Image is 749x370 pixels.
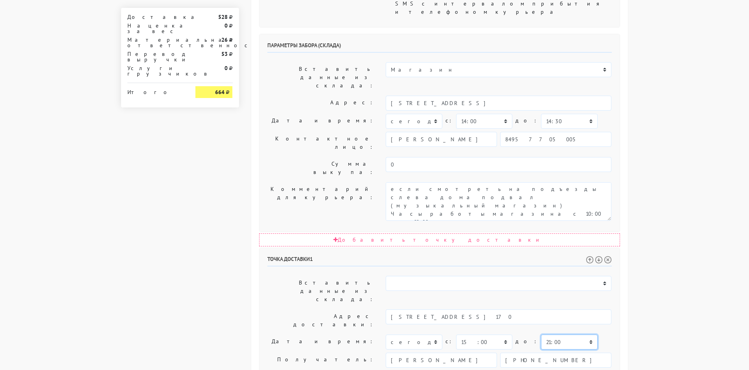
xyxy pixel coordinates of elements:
[500,132,611,147] input: Телефон
[515,335,538,348] label: до:
[221,36,228,43] strong: 26
[261,353,380,368] label: Получатель:
[261,182,380,221] label: Комментарий для курьера:
[310,255,313,263] span: 1
[127,86,184,95] div: Итого
[218,13,228,20] strong: 528
[261,62,380,92] label: Вставить данные из склада:
[215,89,225,96] strong: 664
[386,182,611,221] textarea: если смотреть на подъезды слева дома подвал (музыкальный магазин) Часы работы магазина с 10:00 до...
[261,96,380,111] label: Адрес:
[515,114,538,128] label: до:
[261,276,380,306] label: Вставить данные из склада:
[121,37,190,48] div: Материальная ответственность
[261,132,380,154] label: Контактное лицо:
[445,114,453,128] label: c:
[261,309,380,331] label: Адрес доставки:
[500,353,611,368] input: Телефон
[221,50,228,57] strong: 53
[261,157,380,179] label: Сумма выкупа:
[267,256,612,266] h6: Точка доставки
[386,353,497,368] input: Имя
[445,335,453,348] label: c:
[259,233,620,246] div: Добавить точку доставки
[261,335,380,350] label: Дата и время:
[121,23,190,34] div: Наценка за вес
[121,51,190,62] div: Перевод выручки
[121,14,190,20] div: Доставка
[121,65,190,76] div: Услуги грузчиков
[386,132,497,147] input: Имя
[261,114,380,129] label: Дата и время:
[225,65,228,72] strong: 0
[267,42,612,53] h6: Параметры забора (склада)
[225,22,228,29] strong: 0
